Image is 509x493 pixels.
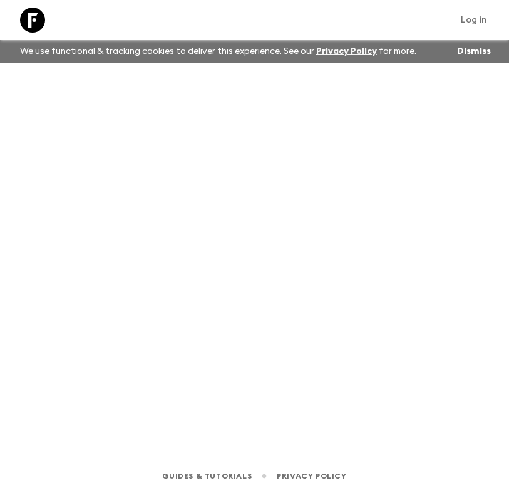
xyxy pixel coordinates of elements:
a: Privacy Policy [316,47,377,56]
a: Privacy Policy [277,469,346,483]
button: Dismiss [454,43,494,60]
a: Log in [454,11,494,29]
a: Guides & Tutorials [162,469,252,483]
p: We use functional & tracking cookies to deliver this experience. See our for more. [15,40,421,63]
